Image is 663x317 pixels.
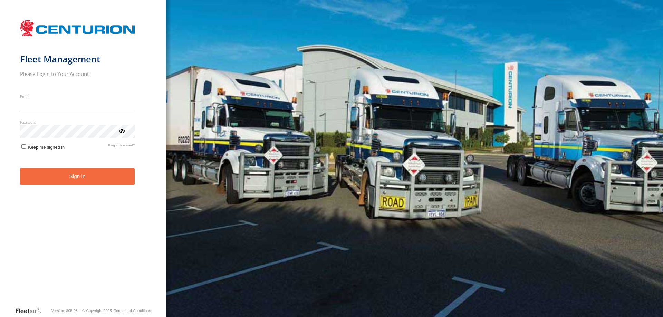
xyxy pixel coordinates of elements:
label: Password [20,120,135,125]
input: Keep me signed in [21,144,26,149]
img: Centurion Transport [20,19,135,37]
div: Version: 305.03 [51,309,78,313]
div: ViewPassword [118,127,125,134]
span: Keep me signed in [28,145,65,150]
h1: Fleet Management [20,53,135,65]
a: Visit our Website [15,307,47,314]
button: Sign in [20,168,135,185]
form: main [20,17,146,307]
a: Terms and Conditions [114,309,151,313]
label: Email [20,94,135,99]
a: Forgot password? [108,143,135,150]
div: © Copyright 2025 - [82,309,151,313]
h2: Please Login to Your Account [20,70,135,77]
